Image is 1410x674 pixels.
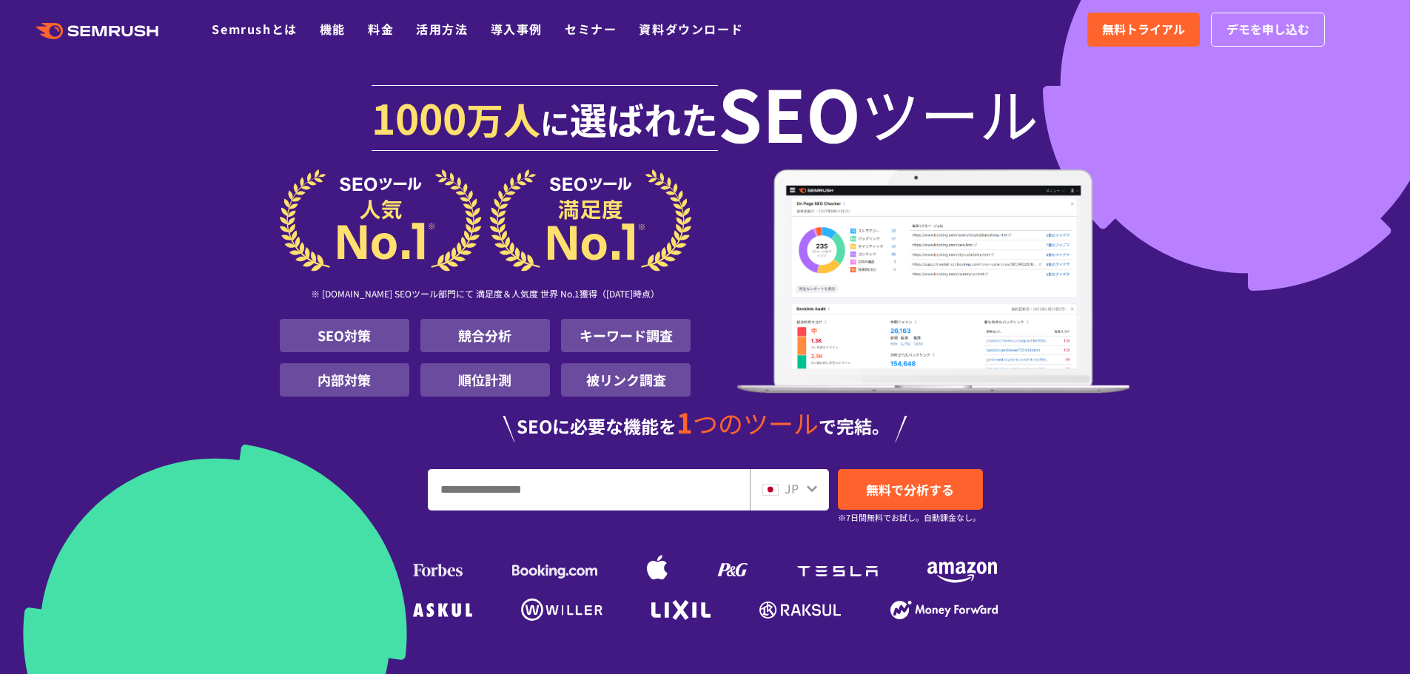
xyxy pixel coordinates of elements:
div: SEOに必要な機能を [280,408,1131,442]
span: SEO [718,83,861,142]
span: つのツール [693,405,819,441]
a: 導入事例 [491,20,543,38]
li: 競合分析 [420,319,550,352]
span: JP [785,479,799,497]
span: 無料トライアル [1102,20,1185,39]
a: デモを申し込む [1211,13,1325,47]
a: Semrushとは [212,20,297,38]
a: 活用方法 [416,20,468,38]
a: 無料で分析する [838,469,983,510]
li: 内部対策 [280,363,409,397]
a: 機能 [320,20,346,38]
span: デモを申し込む [1226,20,1309,39]
span: 無料で分析する [866,480,954,499]
a: セミナー [565,20,617,38]
a: 料金 [368,20,394,38]
span: 1 [677,402,693,442]
a: 資料ダウンロード [639,20,743,38]
div: ※ [DOMAIN_NAME] SEOツール部門にて 満足度＆人気度 世界 No.1獲得（[DATE]時点） [280,272,691,319]
a: 無料トライアル [1087,13,1200,47]
li: キーワード調査 [561,319,691,352]
li: 順位計測 [420,363,550,397]
li: SEO対策 [280,319,409,352]
span: 選ばれた [570,92,718,145]
small: ※7日間無料でお試し。自動課金なし。 [838,510,981,525]
span: 万人 [466,92,540,145]
li: 被リンク調査 [561,363,691,397]
input: URL、キーワードを入力してください [429,470,749,510]
span: に [540,101,570,144]
span: 1000 [372,87,466,146]
span: で完結。 [819,413,890,439]
span: ツール [861,83,1038,142]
